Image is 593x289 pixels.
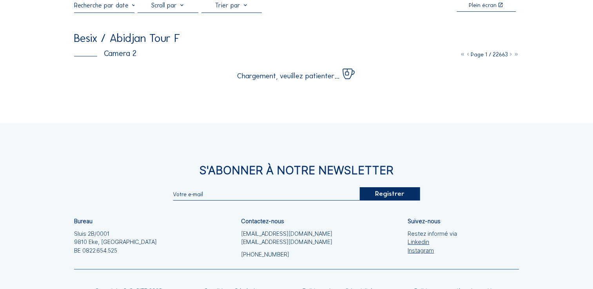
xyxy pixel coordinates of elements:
span: Page 1 / 22663 [471,51,508,58]
div: Contactez-nous [241,219,284,224]
div: Sluis 2B/0001 9810 Eke, [GEOGRAPHIC_DATA] BE 0822.654.525 [74,229,157,255]
a: [EMAIL_ADDRESS][DOMAIN_NAME] [241,238,332,246]
a: [EMAIL_ADDRESS][DOMAIN_NAME] [241,229,332,238]
div: Camera 2 [74,49,136,57]
div: S'Abonner à notre newsletter [74,165,519,176]
div: Besix / Abidjan Tour F [74,33,180,44]
span: Chargement, veuillez patienter... [237,72,339,80]
a: Linkedin [408,238,457,246]
div: Plein écran [469,2,497,8]
a: Instagram [408,246,457,255]
div: Suivez-nous [408,219,441,224]
div: Registrer [360,187,420,201]
div: Bureau [74,219,92,224]
input: Votre e-mail [173,191,360,198]
input: Recherche par date 󰅀 [74,2,134,9]
div: Restez informé via [408,229,457,255]
a: [PHONE_NUMBER] [241,250,332,259]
